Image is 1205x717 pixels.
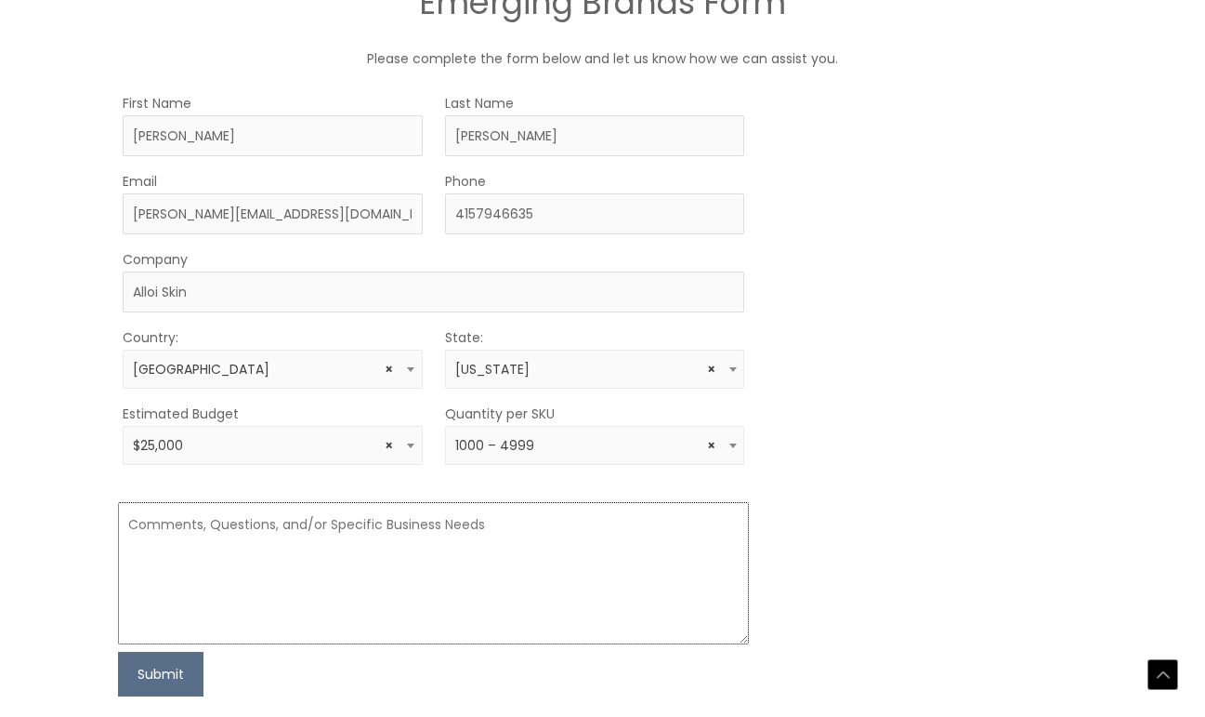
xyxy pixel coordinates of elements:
[445,172,486,191] label: Phone
[385,437,393,455] span: ×
[118,652,203,697] button: Submit
[445,115,745,156] input: Last Name
[123,193,423,234] input: Enter Your Email
[123,426,423,465] span: $25,000
[123,94,191,113] label: First Name
[46,46,1160,71] p: Please complete the form below and let us know how we can assist you.
[707,361,715,378] span: ×
[123,328,178,347] label: Country:
[123,172,157,191] label: Email
[445,405,555,423] label: Quantity per SKU
[455,437,734,455] span: 1000 – 4999
[123,405,239,423] label: Estimated Budget
[445,328,483,347] label: State:
[445,94,514,113] label: Last Name
[445,426,745,465] span: 1000 – 4999
[123,250,188,269] label: Company
[385,361,393,378] span: ×
[455,361,734,378] span: New York
[445,350,745,389] span: New York
[123,272,745,312] input: Company Name
[133,437,412,455] span: $25,000
[445,193,745,234] input: Enter Your Phone Number
[133,361,412,378] span: United States
[123,115,423,156] input: First Name
[707,437,715,455] span: ×
[123,350,423,389] span: United States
